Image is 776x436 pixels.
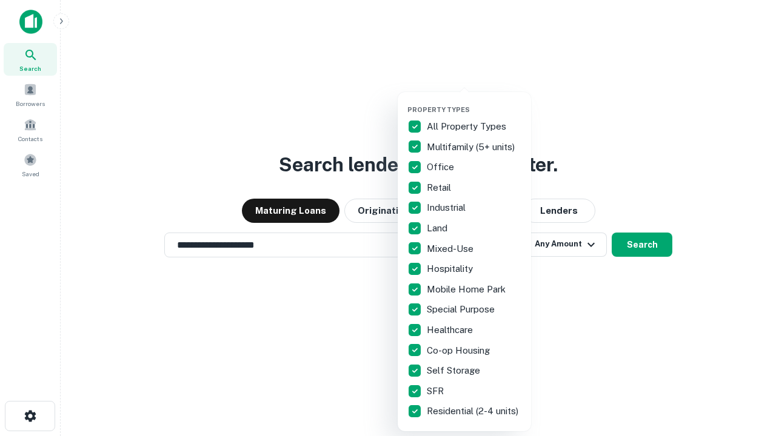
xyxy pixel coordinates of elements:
p: Land [427,221,450,236]
p: Healthcare [427,323,475,337]
p: Mobile Home Park [427,282,508,297]
p: Mixed-Use [427,242,476,256]
p: Special Purpose [427,302,497,317]
p: Self Storage [427,363,483,378]
p: SFR [427,384,446,398]
p: Office [427,160,457,174]
p: Residential (2-4 units) [427,404,521,418]
span: Property Types [407,106,470,113]
p: Industrial [427,200,468,215]
iframe: Chat Widget [715,339,776,397]
p: Hospitality [427,262,475,276]
p: Co-op Housing [427,343,492,358]
p: All Property Types [427,119,509,134]
p: Retail [427,180,453,195]
p: Multifamily (5+ units) [427,140,517,154]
